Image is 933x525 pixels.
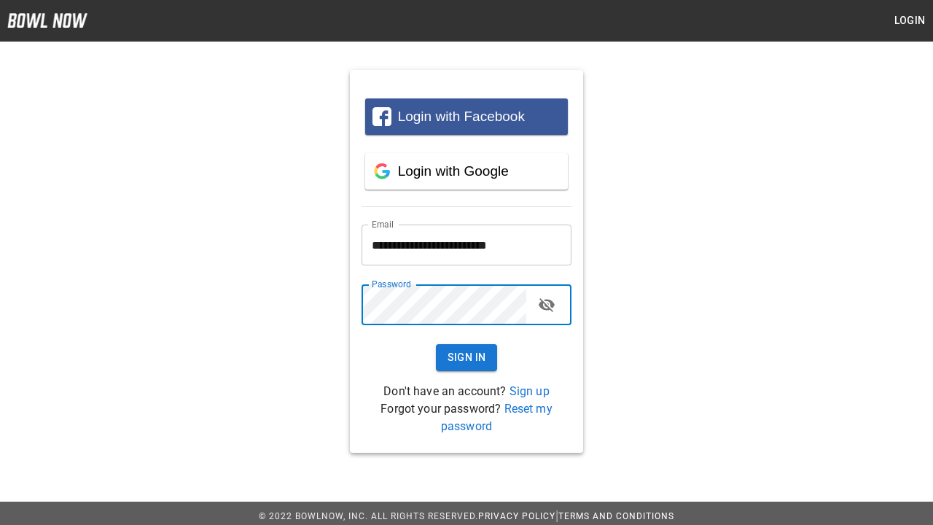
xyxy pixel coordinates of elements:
a: Privacy Policy [478,511,555,521]
p: Forgot your password? [362,400,571,435]
button: Sign In [436,344,498,371]
p: Don't have an account? [362,383,571,400]
button: Login with Google [365,153,568,190]
a: Terms and Conditions [558,511,674,521]
button: toggle password visibility [532,290,561,319]
button: Login with Facebook [365,98,568,135]
span: Login with Google [398,163,509,179]
button: Login [886,7,933,34]
a: Sign up [510,384,550,398]
span: Login with Facebook [398,109,525,124]
a: Reset my password [441,402,553,433]
span: © 2022 BowlNow, Inc. All Rights Reserved. [259,511,478,521]
img: logo [7,13,87,28]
